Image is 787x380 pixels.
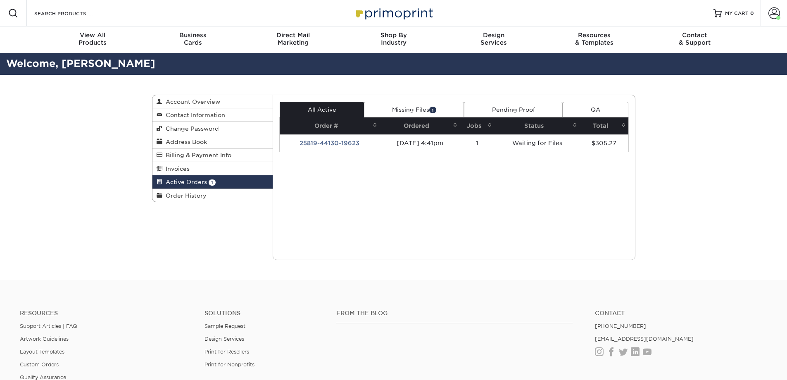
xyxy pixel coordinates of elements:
a: Design Services [204,336,244,342]
div: Services [444,31,544,46]
a: [PHONE_NUMBER] [595,323,646,329]
a: Billing & Payment Info [152,148,273,162]
td: 25819-44130-19623 [280,134,380,152]
a: Print for Resellers [204,349,249,355]
a: View AllProducts [43,26,143,53]
a: Contact& Support [644,26,745,53]
a: Support Articles | FAQ [20,323,77,329]
span: Direct Mail [243,31,343,39]
a: [EMAIL_ADDRESS][DOMAIN_NAME] [595,336,694,342]
a: Order History [152,189,273,202]
span: Account Overview [162,98,220,105]
span: View All [43,31,143,39]
div: Industry [343,31,444,46]
h4: Resources [20,310,192,317]
span: Change Password [162,125,219,132]
a: Contact [595,310,767,317]
span: Order History [162,192,207,199]
a: QA [563,102,628,117]
a: Missing Files1 [364,102,464,117]
a: BusinessCards [143,26,243,53]
th: Ordered [380,117,460,134]
span: 0 [750,10,754,16]
td: $305.27 [580,134,628,152]
th: Total [580,117,628,134]
div: & Templates [544,31,644,46]
h4: From the Blog [336,310,573,317]
a: Layout Templates [20,349,64,355]
span: Active Orders [162,179,207,185]
span: Invoices [162,165,190,172]
input: SEARCH PRODUCTS..... [33,8,114,18]
th: Status [495,117,580,134]
span: Business [143,31,243,39]
a: Shop ByIndustry [343,26,444,53]
span: MY CART [725,10,749,17]
a: Address Book [152,135,273,148]
div: Marketing [243,31,343,46]
div: Cards [143,31,243,46]
a: Artwork Guidelines [20,336,69,342]
a: DesignServices [444,26,544,53]
span: Contact Information [162,112,225,118]
a: Pending Proof [464,102,563,117]
td: Waiting for Files [495,134,580,152]
span: 1 [209,179,216,186]
a: Account Overview [152,95,273,108]
span: Design [444,31,544,39]
a: Print for Nonprofits [204,361,254,368]
a: Active Orders 1 [152,175,273,189]
a: Resources& Templates [544,26,644,53]
td: 1 [460,134,494,152]
span: 1 [429,107,436,113]
a: Invoices [152,162,273,175]
span: Billing & Payment Info [162,152,231,158]
a: Direct MailMarketing [243,26,343,53]
a: Contact Information [152,108,273,122]
span: Address Book [162,139,207,145]
img: Primoprint [352,4,435,22]
span: Contact [644,31,745,39]
th: Jobs [460,117,494,134]
div: & Support [644,31,745,46]
div: Products [43,31,143,46]
span: Shop By [343,31,444,39]
a: Change Password [152,122,273,135]
a: Custom Orders [20,361,59,368]
td: [DATE] 4:41pm [380,134,460,152]
h4: Solutions [204,310,324,317]
a: All Active [280,102,364,117]
a: Sample Request [204,323,245,329]
th: Order # [280,117,380,134]
span: Resources [544,31,644,39]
